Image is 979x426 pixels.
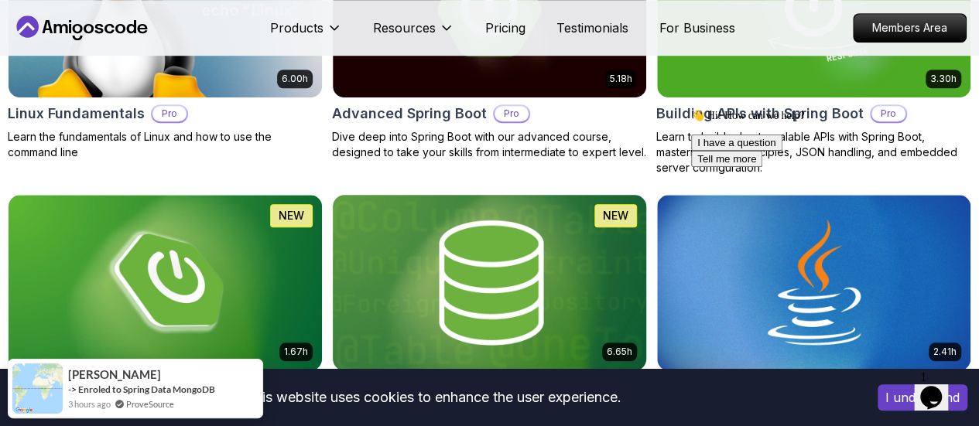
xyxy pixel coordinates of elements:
[68,383,77,395] span: ->
[656,103,864,124] h2: Building APIs with Spring Boot
[8,129,323,160] p: Learn the fundamentals of Linux and how to use the command line
[325,190,654,374] img: Spring Data JPA card
[12,363,63,414] img: provesource social proof notification image
[485,19,525,37] a: Pricing
[12,380,854,414] div: This website uses cookies to enhance the user experience.
[659,19,735,37] a: For Business
[930,73,957,85] p: 3.30h
[853,13,967,43] a: Members Area
[282,73,308,85] p: 6.00h
[78,383,215,395] a: Enroled to Spring Data MongoDB
[8,103,145,124] h2: Linux Fundamentals
[603,208,628,223] p: NEW
[68,397,111,411] span: 3 hours ago
[373,19,436,37] p: Resources
[270,19,342,49] button: Products
[332,129,647,160] p: Dive deep into Spring Boot with our advanced course, designed to take your skills from intermedia...
[656,129,971,176] p: Learn to build robust, scalable APIs with Spring Boot, mastering REST principles, JSON handling, ...
[6,6,285,64] div: 👋 Hi! How can we help?I have a questionTell me more
[6,32,98,48] button: I have a question
[126,397,174,411] a: ProveSource
[878,384,967,411] button: Accept cookies
[152,106,187,121] p: Pro
[685,103,964,356] iframe: chat widget
[270,19,323,37] p: Products
[6,48,77,64] button: Tell me more
[914,364,964,411] iframe: chat widget
[332,103,487,124] h2: Advanced Spring Boot
[68,368,161,381] span: [PERSON_NAME]
[9,195,322,370] img: Spring Boot for Beginners card
[279,208,304,223] p: NEW
[607,346,632,358] p: 6.65h
[556,19,628,37] a: Testimonials
[284,346,308,358] p: 1.67h
[854,14,966,42] p: Members Area
[6,7,119,19] span: 👋 Hi! How can we help?
[610,73,632,85] p: 5.18h
[657,195,970,370] img: Java for Beginners card
[373,19,454,49] button: Resources
[495,106,529,121] p: Pro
